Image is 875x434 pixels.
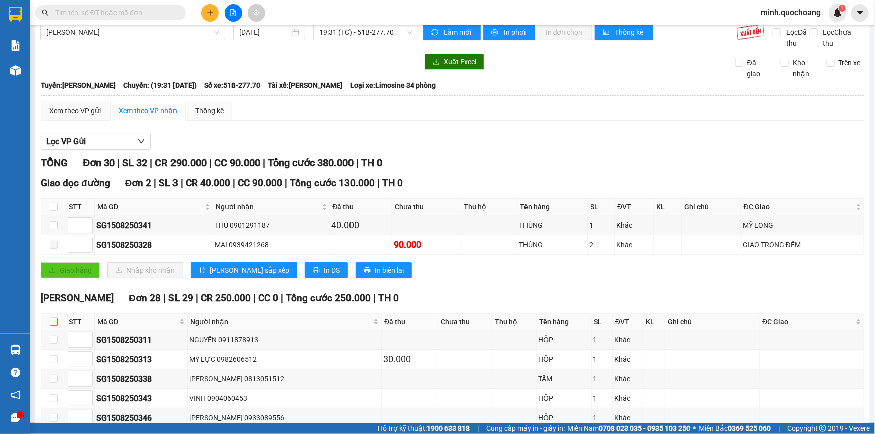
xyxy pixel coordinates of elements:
[361,157,382,169] span: TH 0
[95,408,188,428] td: SG1508250346
[66,199,95,215] th: STT
[117,157,120,169] span: |
[593,412,611,423] div: 1
[41,134,151,150] button: Lọc VP Gửi
[189,373,380,384] div: [PERSON_NAME] 0813051512
[616,239,652,250] div: Khác
[163,292,166,304] span: |
[154,177,156,189] span: |
[538,334,590,345] div: HỘP
[305,262,348,278] button: printerIn DS
[95,369,188,389] td: SG1508250338
[382,314,438,330] th: Đã thu
[595,24,653,40] button: bar-chartThống kê
[49,105,101,116] div: Xem theo VP gửi
[10,40,21,51] img: solution-icon
[819,27,865,49] span: Lọc Chưa thu
[743,239,862,250] div: GIAO TRONG ĐÊM
[41,292,114,304] span: [PERSON_NAME]
[616,220,652,231] div: Khác
[615,27,645,38] span: Thống kê
[66,314,95,330] th: STT
[615,199,654,215] th: ĐVT
[5,5,40,40] img: logo.jpg
[433,58,440,66] span: download
[538,393,590,404] div: HỘP
[5,5,145,24] li: [PERSON_NAME]
[189,393,380,404] div: VINH 0904060453
[599,424,690,432] strong: 0708 023 035 - 0935 103 250
[356,157,359,169] span: |
[209,157,212,169] span: |
[356,262,412,278] button: printerIn biên lai
[41,81,116,89] b: Tuyến: [PERSON_NAME]
[230,9,237,16] span: file-add
[168,292,193,304] span: SL 29
[592,314,613,330] th: SL
[423,24,481,40] button: syncLàm mới
[324,265,340,276] span: In DS
[313,267,320,275] span: printer
[268,157,354,169] span: Tổng cước 380.000
[207,9,214,16] span: plus
[129,292,161,304] span: Đơn 28
[41,262,100,278] button: uploadGiao hàng
[519,220,586,231] div: THÙNG
[96,392,186,405] div: SG1508250343
[839,5,846,12] sup: 1
[186,177,230,189] span: CR 40.000
[290,177,375,189] span: Tổng cước 130.000
[486,423,565,434] span: Cung cấp máy in - giấy in:
[613,314,643,330] th: ĐVT
[377,177,380,189] span: |
[743,57,773,79] span: Đã giao
[588,199,615,215] th: SL
[431,29,440,37] span: sync
[11,368,20,377] span: question-circle
[258,292,278,304] span: CC 0
[181,177,183,189] span: |
[95,389,188,408] td: SG1508250343
[107,262,183,278] button: downloadNhập kho nhận
[253,292,256,304] span: |
[593,334,611,345] div: 1
[238,177,282,189] span: CC 90.000
[492,314,537,330] th: Thu hộ
[693,426,696,430] span: ⚪️
[96,239,211,251] div: SG1508250328
[199,267,206,275] span: sort-ascending
[137,137,145,145] span: down
[233,177,235,189] span: |
[319,25,412,40] span: 19:31 (TC) - 51B-277.70
[155,157,207,169] span: CR 290.000
[190,316,371,327] span: Người nhận
[461,199,517,215] th: Thu hộ
[248,4,265,22] button: aim
[614,373,641,384] div: Khác
[491,29,500,37] span: printer
[191,262,297,278] button: sort-ascending[PERSON_NAME] sắp xếp
[189,354,380,365] div: MY LỰC 0982606512
[383,352,436,366] div: 30.000
[373,292,376,304] span: |
[782,27,809,49] span: Lọc Đã thu
[538,373,590,384] div: TẤM
[286,292,371,304] span: Tổng cước 250.000
[95,330,188,350] td: SG1508250311
[189,412,380,423] div: [PERSON_NAME] 0933089556
[196,292,198,304] span: |
[253,9,260,16] span: aim
[263,157,265,169] span: |
[96,412,186,424] div: SG1508250346
[851,4,869,22] button: caret-down
[743,220,862,231] div: MỸ LONG
[55,7,173,18] input: Tìm tên, số ĐT hoặc mã đơn
[11,390,20,400] span: notification
[5,43,69,54] li: VP [PERSON_NAME]
[281,292,283,304] span: |
[285,177,287,189] span: |
[538,354,590,365] div: HỘP
[728,424,771,432] strong: 0369 525 060
[614,412,641,423] div: Khác
[538,24,592,40] button: In đơn chọn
